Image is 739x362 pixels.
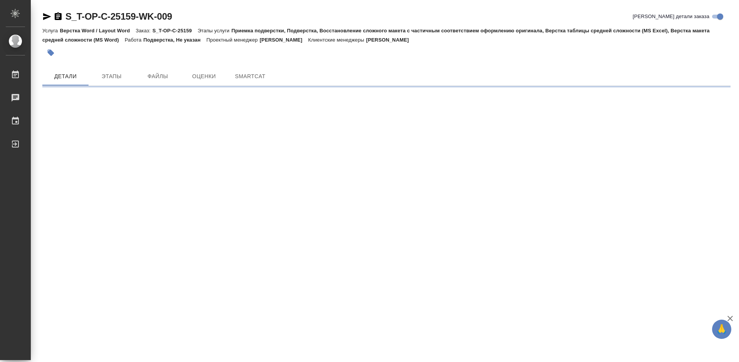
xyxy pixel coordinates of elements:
[125,37,144,43] p: Работа
[633,13,709,20] span: [PERSON_NAME] детали заказа
[42,12,52,21] button: Скопировать ссылку для ЯМессенджера
[186,72,222,81] span: Оценки
[93,72,130,81] span: Этапы
[715,321,728,337] span: 🙏
[206,37,259,43] p: Проектный менеджер
[136,28,152,34] p: Заказ:
[232,72,269,81] span: SmartCat
[54,12,63,21] button: Скопировать ссылку
[152,28,197,34] p: S_T-OP-C-25159
[65,11,172,22] a: S_T-OP-C-25159-WK-009
[47,72,84,81] span: Детали
[139,72,176,81] span: Файлы
[60,28,135,34] p: Верстка Word / Layout Word
[260,37,308,43] p: [PERSON_NAME]
[712,320,731,339] button: 🙏
[42,28,710,43] p: Приемка подверстки, Подверстка, Восстановление сложного макета с частичным соответствием оформлен...
[366,37,415,43] p: [PERSON_NAME]
[144,37,207,43] p: Подверстка, Не указан
[308,37,366,43] p: Клиентские менеджеры
[42,44,59,61] button: Добавить тэг
[42,28,60,34] p: Услуга
[197,28,231,34] p: Этапы услуги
